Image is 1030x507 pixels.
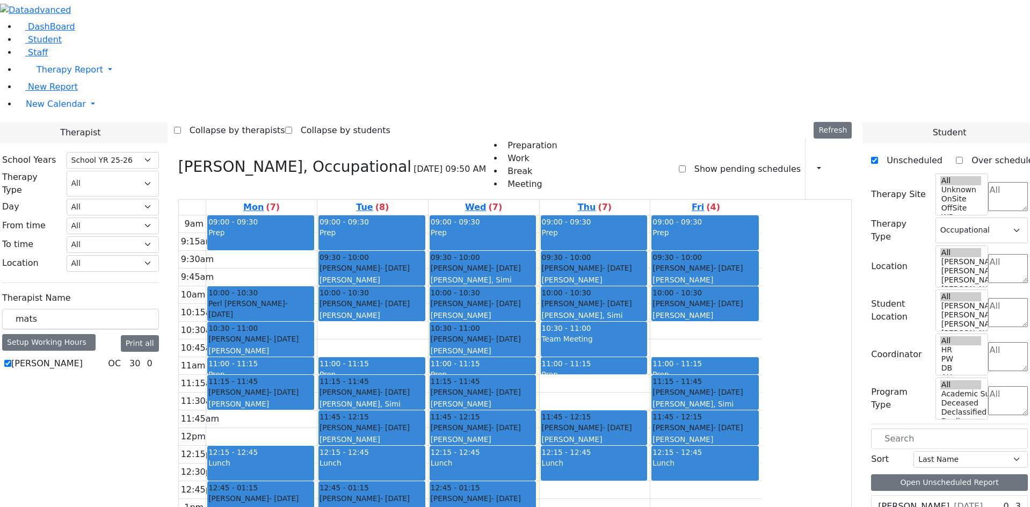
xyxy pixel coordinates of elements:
[940,257,981,266] option: [PERSON_NAME] 5
[179,448,222,461] div: 12:15pm
[208,287,258,298] span: 10:00 - 10:30
[431,298,535,309] div: [PERSON_NAME]
[320,298,424,309] div: [PERSON_NAME]
[320,274,424,285] div: [PERSON_NAME]
[940,408,981,417] option: Declassified
[940,345,981,354] option: HR
[871,348,922,361] label: Coordinator
[2,309,159,329] input: Search
[179,395,222,408] div: 11:30am
[542,369,647,380] div: Prep
[652,411,702,422] span: 11:45 - 12:15
[431,310,535,321] div: [PERSON_NAME]
[871,260,908,273] label: Location
[431,422,535,433] div: [PERSON_NAME]
[871,188,926,201] label: Therapy Site
[706,201,720,214] label: (4)
[179,324,222,337] div: 10:30am
[320,448,369,457] span: 12:15 - 12:45
[179,306,222,319] div: 10:15am
[354,200,391,215] a: September 2, 2025
[503,152,557,165] li: Work
[375,201,389,214] label: (8)
[208,334,313,344] div: [PERSON_NAME]
[26,99,86,109] span: New Calendar
[2,292,71,305] label: Therapist Name
[940,329,981,338] option: [PERSON_NAME] 2
[380,494,410,503] span: - [DATE]
[431,387,535,397] div: [PERSON_NAME]
[940,292,981,301] option: All
[241,200,282,215] a: September 1, 2025
[598,201,612,214] label: (7)
[940,417,981,426] option: Declines
[431,227,535,238] div: Prep
[878,152,942,169] label: Unscheduled
[292,122,390,139] label: Collapse by students
[320,399,424,409] div: [PERSON_NAME], Simi
[503,165,557,178] li: Break
[542,227,647,238] div: Prep
[602,423,632,432] span: - [DATE]
[542,334,647,344] div: Team Meeting
[11,357,83,370] label: [PERSON_NAME]
[542,310,647,321] div: [PERSON_NAME], Simi
[940,389,981,399] option: Academic Support
[988,386,1028,415] textarea: Search
[28,34,62,45] span: Student
[2,219,46,232] label: From time
[491,423,521,432] span: - [DATE]
[320,359,369,368] span: 11:00 - 11:15
[179,466,222,479] div: 12:30pm
[2,257,39,270] label: Location
[181,122,285,139] label: Collapse by therapists
[431,359,480,368] span: 11:00 - 11:15
[871,453,889,466] label: Sort
[2,238,33,251] label: To time
[431,252,480,263] span: 09:30 - 10:00
[940,399,981,408] option: Deceased
[542,218,591,226] span: 09:00 - 09:30
[431,458,535,468] div: Lunch
[940,301,981,310] option: [PERSON_NAME] 5
[208,227,313,238] div: Prep
[503,178,557,191] li: Meeting
[988,182,1028,211] textarea: Search
[652,369,757,380] div: Prep
[431,334,535,344] div: [PERSON_NAME]
[431,263,535,273] div: [PERSON_NAME]
[940,285,981,294] option: [PERSON_NAME] 2
[208,298,313,320] div: Perl [PERSON_NAME]
[320,411,369,422] span: 11:45 - 12:15
[127,357,142,370] div: 30
[179,412,222,425] div: 11:45am
[431,434,535,445] div: [PERSON_NAME]
[2,334,96,351] div: Setup Working Hours
[940,336,981,345] option: All
[652,458,757,468] div: Lunch
[208,448,258,457] span: 12:15 - 12:45
[491,494,521,503] span: - [DATE]
[713,264,743,272] span: - [DATE]
[652,387,757,397] div: [PERSON_NAME]
[431,411,480,422] span: 11:45 - 12:15
[17,82,78,92] a: New Report
[652,252,702,263] span: 09:30 - 10:00
[652,287,702,298] span: 10:00 - 10:30
[269,388,299,396] span: - [DATE]
[542,263,647,273] div: [PERSON_NAME]
[380,388,410,396] span: - [DATE]
[652,263,757,273] div: [PERSON_NAME]
[320,376,369,387] span: 11:15 - 11:45
[320,422,424,433] div: [PERSON_NAME]
[602,299,632,308] span: - [DATE]
[940,248,981,257] option: All
[121,335,159,352] button: Print all
[104,357,125,370] div: OC
[266,201,280,214] label: (7)
[2,171,60,197] label: Therapy Type
[576,200,614,215] a: September 4, 2025
[542,324,591,332] span: 10:30 - 11:00
[414,163,486,176] span: [DATE] 09:50 AM
[713,423,743,432] span: - [DATE]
